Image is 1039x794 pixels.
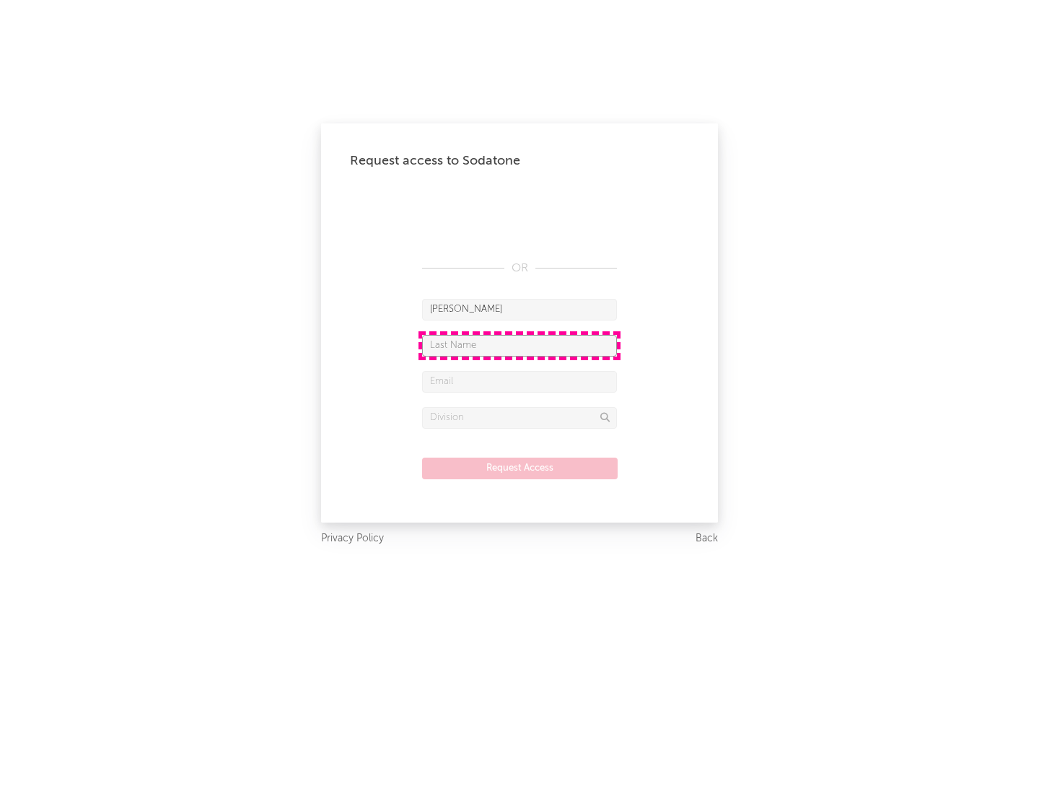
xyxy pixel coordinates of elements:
input: First Name [422,299,617,320]
a: Back [696,530,718,548]
a: Privacy Policy [321,530,384,548]
button: Request Access [422,458,618,479]
div: Request access to Sodatone [350,152,689,170]
div: OR [422,260,617,277]
input: Last Name [422,335,617,357]
input: Email [422,371,617,393]
input: Division [422,407,617,429]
